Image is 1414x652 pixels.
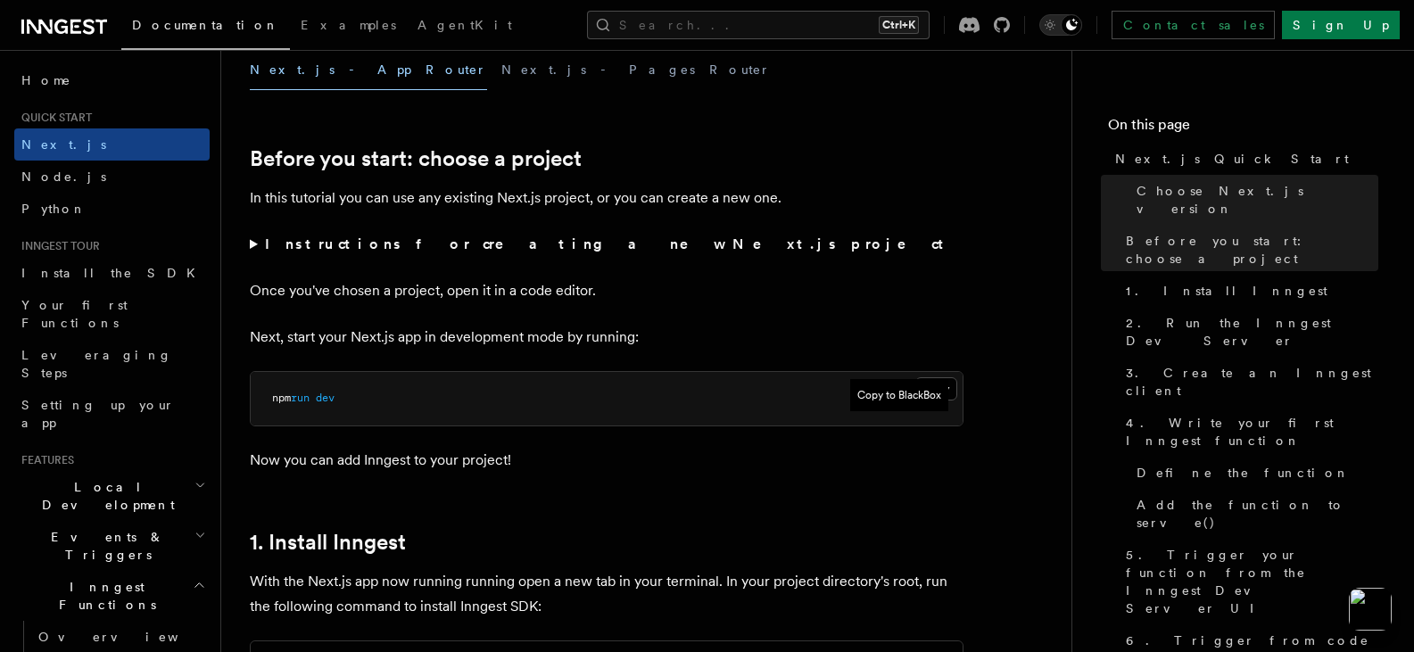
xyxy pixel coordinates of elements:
[21,298,128,330] span: Your first Functions
[1039,14,1082,36] button: Toggle dark mode
[1119,357,1378,407] a: 3. Create an Inngest client
[1119,275,1378,307] a: 1. Install Inngest
[1129,457,1378,489] a: Define the function
[1126,631,1369,649] span: 6. Trigger from code
[1119,307,1378,357] a: 2. Run the Inngest Dev Server
[14,161,210,193] a: Node.js
[265,235,951,252] strong: Instructions for creating a new Next.js project
[272,392,291,404] span: npm
[1126,364,1378,400] span: 3. Create an Inngest client
[290,5,407,48] a: Examples
[1108,143,1378,175] a: Next.js Quick Start
[1137,464,1350,482] span: Define the function
[14,521,210,571] button: Events & Triggers
[1126,314,1378,350] span: 2. Run the Inngest Dev Server
[21,202,87,216] span: Python
[250,530,406,555] a: 1. Install Inngest
[1119,539,1378,624] a: 5. Trigger your function from the Inngest Dev Server UI
[14,571,210,621] button: Inngest Functions
[587,11,930,39] button: Search...Ctrl+K
[1126,414,1378,450] span: 4. Write your first Inngest function
[879,16,919,34] kbd: Ctrl+K
[14,389,210,439] a: Setting up your app
[14,339,210,389] a: Leveraging Steps
[501,50,771,90] button: Next.js - Pages Router
[1126,546,1378,617] span: 5. Trigger your function from the Inngest Dev Server UI
[850,379,948,411] button: Copy to BlackBox
[1126,282,1327,300] span: 1. Install Inngest
[418,18,512,32] span: AgentKit
[38,630,222,644] span: Overview
[14,289,210,339] a: Your first Functions
[14,239,100,253] span: Inngest tour
[14,478,194,514] span: Local Development
[21,348,172,380] span: Leveraging Steps
[316,392,335,404] span: dev
[250,186,963,210] p: In this tutorial you can use any existing Next.js project, or you can create a new one.
[21,169,106,184] span: Node.js
[1115,150,1349,168] span: Next.js Quick Start
[14,257,210,289] a: Install the SDK
[1119,407,1378,457] a: 4. Write your first Inngest function
[1129,175,1378,225] a: Choose Next.js version
[1108,114,1378,143] h4: On this page
[14,128,210,161] a: Next.js
[14,528,194,564] span: Events & Triggers
[21,398,175,430] span: Setting up your app
[250,325,963,350] p: Next, start your Next.js app in development mode by running:
[291,392,310,404] span: run
[14,64,210,96] a: Home
[301,18,396,32] span: Examples
[132,18,279,32] span: Documentation
[1282,11,1400,39] a: Sign Up
[14,578,193,614] span: Inngest Functions
[21,266,206,280] span: Install the SDK
[250,232,963,257] summary: Instructions for creating a new Next.js project
[14,111,92,125] span: Quick start
[21,137,106,152] span: Next.js
[250,448,963,473] p: Now you can add Inngest to your project!
[1112,11,1275,39] a: Contact sales
[121,5,290,50] a: Documentation
[250,278,963,303] p: Once you've chosen a project, open it in a code editor.
[1126,232,1378,268] span: Before you start: choose a project
[250,146,582,171] a: Before you start: choose a project
[1137,496,1378,532] span: Add the function to serve()
[1119,225,1378,275] a: Before you start: choose a project
[407,5,523,48] a: AgentKit
[250,50,487,90] button: Next.js - App Router
[14,193,210,225] a: Python
[250,569,963,619] p: With the Next.js app now running running open a new tab in your terminal. In your project directo...
[1129,489,1378,539] a: Add the function to serve()
[1137,182,1378,218] span: Choose Next.js version
[21,71,71,89] span: Home
[14,471,210,521] button: Local Development
[14,453,74,467] span: Features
